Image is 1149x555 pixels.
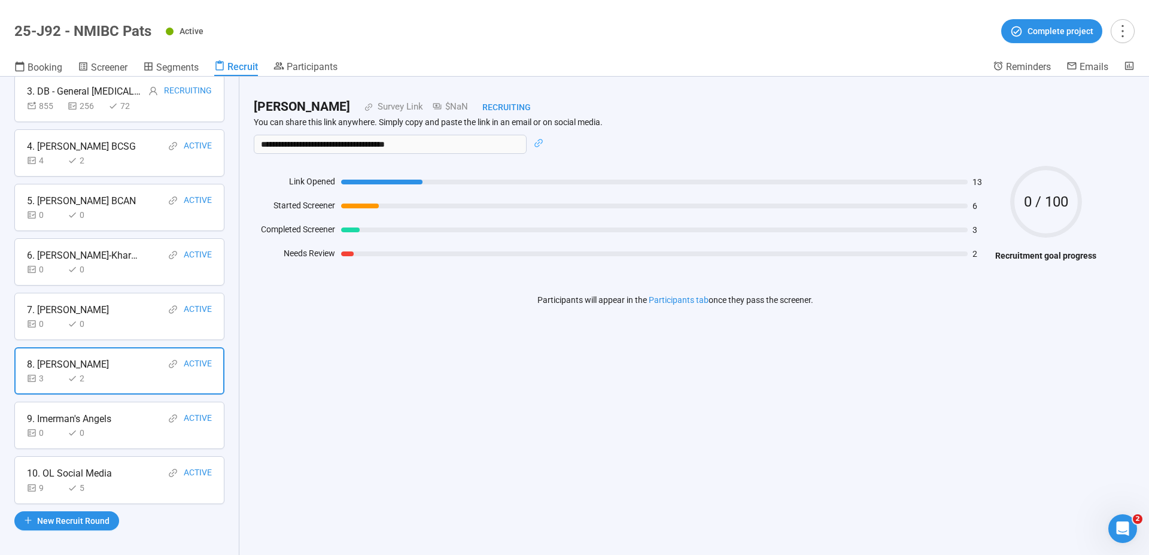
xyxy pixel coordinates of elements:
[78,60,127,76] a: Screener
[1028,25,1093,38] span: Complete project
[27,481,63,495] div: 9
[1006,61,1051,72] span: Reminders
[423,100,468,114] div: $NaN
[534,138,543,148] span: link
[184,357,212,372] div: Active
[537,293,813,307] p: Participants will appear in the once they pass the screener.
[972,202,989,210] span: 6
[14,511,119,530] button: plusNew Recruit Round
[91,62,127,73] span: Screener
[214,60,258,76] a: Recruit
[1066,60,1108,75] a: Emails
[27,154,63,167] div: 4
[180,26,203,36] span: Active
[27,208,63,222] div: 0
[168,250,178,260] span: link
[254,117,1096,128] p: You can share this link anywhere. Simply copy and paste the link in an email or on social media.
[68,263,104,276] div: 0
[1114,23,1130,39] span: more
[37,514,110,527] span: New Recruit Round
[273,60,338,75] a: Participants
[254,175,335,193] div: Link Opened
[350,103,373,111] span: link
[184,411,212,426] div: Active
[27,426,63,439] div: 0
[164,84,212,99] div: Recruiting
[27,99,63,113] div: 855
[168,305,178,314] span: link
[1001,19,1102,43] button: Complete project
[14,60,62,76] a: Booking
[68,154,104,167] div: 2
[254,223,335,241] div: Completed Screener
[68,481,104,495] div: 5
[184,139,212,154] div: Active
[27,466,112,481] div: 10. OL Social Media
[373,100,423,114] div: Survey Link
[27,248,141,263] div: 6. [PERSON_NAME]-Kharyne
[184,193,212,208] div: Active
[168,468,178,478] span: link
[972,226,989,234] span: 3
[27,84,141,99] div: 3. DB - General [MEDICAL_DATA]
[1108,514,1137,543] iframe: Intercom live chat
[27,302,109,317] div: 7. [PERSON_NAME]
[27,263,63,276] div: 0
[156,62,199,73] span: Segments
[68,426,104,439] div: 0
[1010,195,1082,209] span: 0 / 100
[254,199,335,217] div: Started Screener
[108,99,144,113] div: 72
[27,139,136,154] div: 4. [PERSON_NAME] BCSG
[68,317,104,330] div: 0
[68,208,104,222] div: 0
[28,62,62,73] span: Booking
[168,414,178,423] span: link
[649,295,709,305] a: Participants tab
[1133,514,1142,524] span: 2
[68,99,104,113] div: 256
[995,249,1096,262] h4: Recruitment goal progress
[27,411,111,426] div: 9. Imerman's Angels
[68,372,104,385] div: 2
[972,250,989,258] span: 2
[27,317,63,330] div: 0
[254,247,335,265] div: Needs Review
[184,466,212,481] div: Active
[972,178,989,186] span: 13
[24,516,32,524] span: plus
[27,372,63,385] div: 3
[143,60,199,76] a: Segments
[148,86,158,96] span: user
[287,61,338,72] span: Participants
[168,196,178,205] span: link
[993,60,1051,75] a: Reminders
[227,61,258,72] span: Recruit
[254,97,350,117] h2: [PERSON_NAME]
[1111,19,1135,43] button: more
[468,101,531,114] div: Recruiting
[168,359,178,369] span: link
[27,193,136,208] div: 5. [PERSON_NAME] BCAN
[14,23,151,40] h1: 25-J92 - NMIBC Pats
[184,302,212,317] div: Active
[27,357,109,372] div: 8. [PERSON_NAME]
[168,141,178,151] span: link
[1080,61,1108,72] span: Emails
[184,248,212,263] div: Active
